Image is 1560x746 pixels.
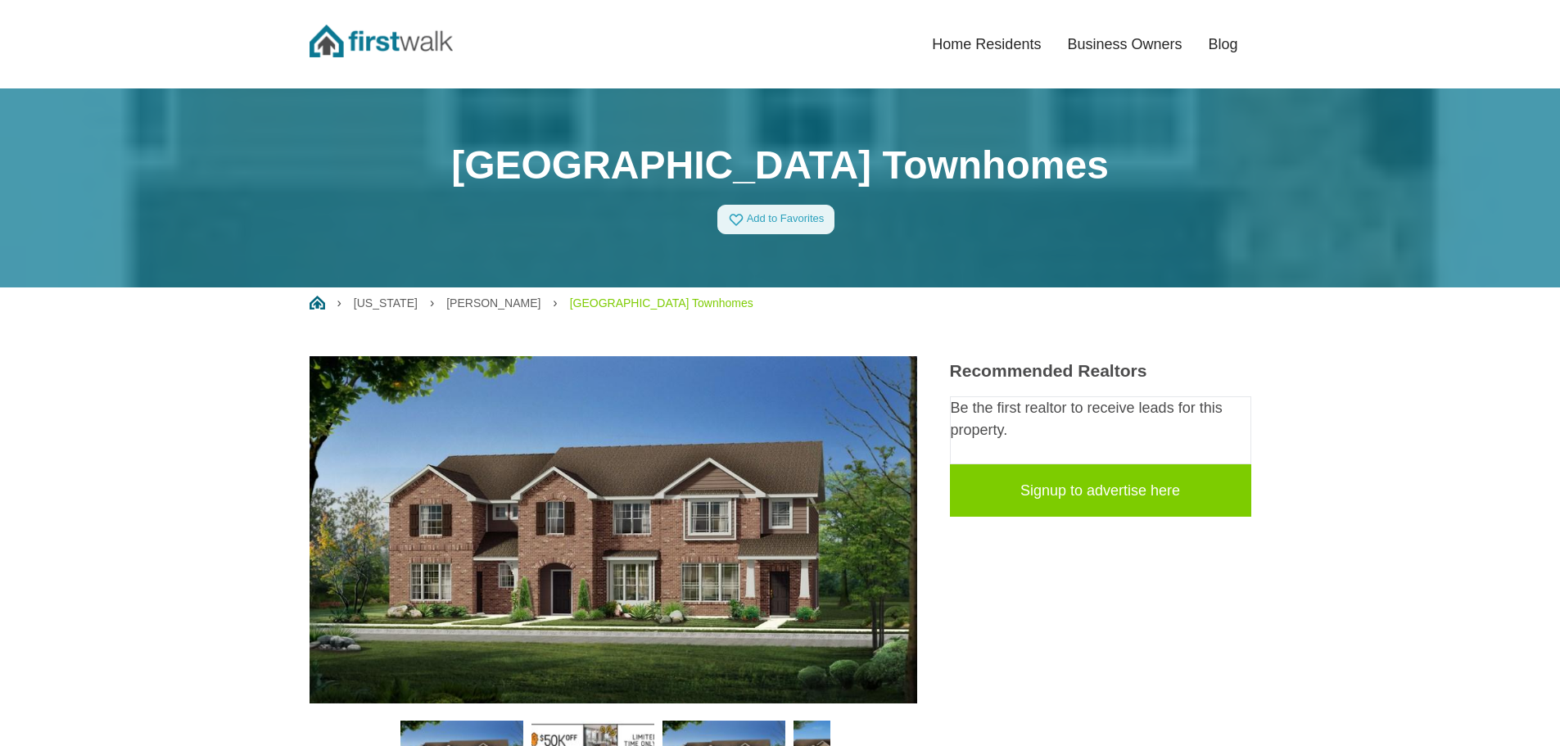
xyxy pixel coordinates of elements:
[354,296,418,310] a: [US_STATE]
[950,464,1251,517] a: Signup to advertise here
[310,142,1251,189] h1: [GEOGRAPHIC_DATA] Townhomes
[310,25,453,57] img: FirstWalk
[1195,26,1250,62] a: Blog
[950,360,1251,381] h3: Recommended Realtors
[951,397,1250,441] p: Be the first realtor to receive leads for this property.
[570,296,753,310] a: [GEOGRAPHIC_DATA] Townhomes
[1054,26,1195,62] a: Business Owners
[446,296,540,310] a: [PERSON_NAME]
[919,26,1054,62] a: Home Residents
[747,213,825,225] span: Add to Favorites
[717,205,835,234] a: Add to Favorites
